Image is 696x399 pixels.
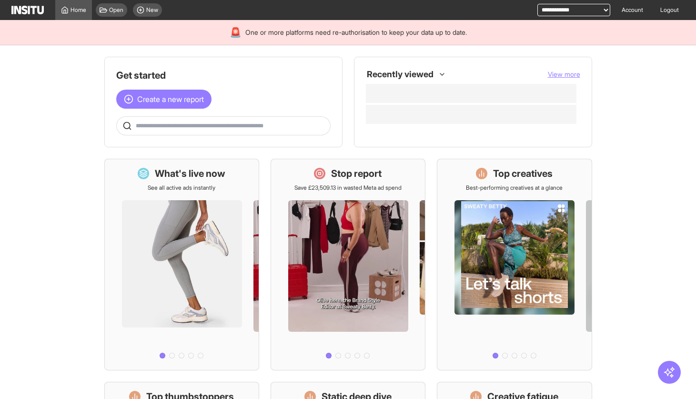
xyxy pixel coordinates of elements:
[11,6,44,14] img: Logo
[146,6,158,14] span: New
[230,26,242,39] div: 🚨
[109,6,123,14] span: Open
[116,69,331,82] h1: Get started
[104,159,259,370] a: What's live nowSee all active ads instantly
[137,93,204,105] span: Create a new report
[466,184,563,192] p: Best-performing creatives at a glance
[331,167,382,180] h1: Stop report
[245,28,467,37] span: One or more platforms need re-authorisation to keep your data up to date.
[148,184,215,192] p: See all active ads instantly
[548,70,580,78] span: View more
[437,159,592,370] a: Top creativesBest-performing creatives at a glance
[493,167,553,180] h1: Top creatives
[271,159,425,370] a: Stop reportSave £23,509.13 in wasted Meta ad spend
[71,6,86,14] span: Home
[155,167,225,180] h1: What's live now
[294,184,402,192] p: Save £23,509.13 in wasted Meta ad spend
[548,70,580,79] button: View more
[116,90,212,109] button: Create a new report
